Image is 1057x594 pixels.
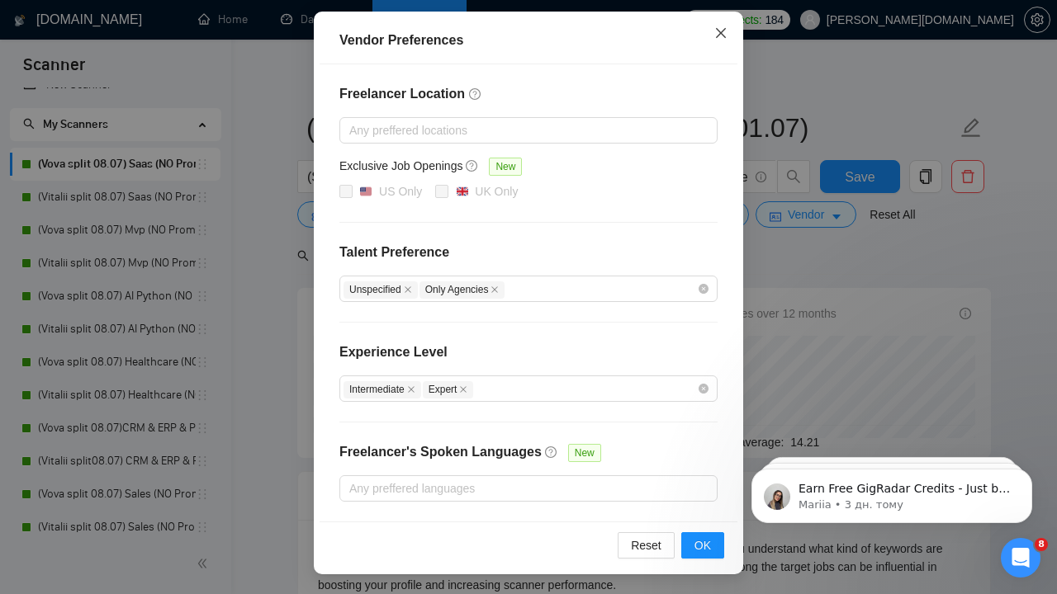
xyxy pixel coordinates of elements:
span: OK [694,536,711,554]
h4: Talent Preference [339,243,718,262]
h4: Freelancer Location [339,84,718,104]
span: Reset [631,536,661,554]
button: Close [699,12,743,56]
span: Expert [423,381,474,398]
span: close [491,285,499,294]
span: close [404,285,412,294]
span: 8 [1035,538,1048,551]
span: Unspecified [344,281,418,299]
span: close [407,385,415,394]
iframe: Intercom notifications повідомлення [727,434,1057,549]
span: Only Agencies [419,281,505,299]
h4: Freelancer's Spoken Languages [339,442,542,462]
div: US Only [379,182,422,200]
div: Vendor Preferences [339,31,718,50]
span: close-circle [699,384,709,394]
h5: Exclusive Job Openings [339,157,462,175]
span: question-circle [466,159,479,172]
iframe: Intercom live chat [1001,538,1040,577]
span: New [489,158,522,176]
span: New [568,444,601,462]
button: Reset [618,532,675,559]
h4: Experience Level [339,342,448,362]
span: close [714,26,728,40]
span: close [459,385,467,394]
span: question-circle [545,445,558,459]
img: 🇬🇧 [457,186,468,197]
img: 🇺🇸 [360,186,372,197]
button: OK [681,532,724,559]
span: close-circle [699,284,709,294]
span: question-circle [469,87,482,101]
span: Intermediate [344,381,421,398]
div: UK Only [475,182,518,200]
